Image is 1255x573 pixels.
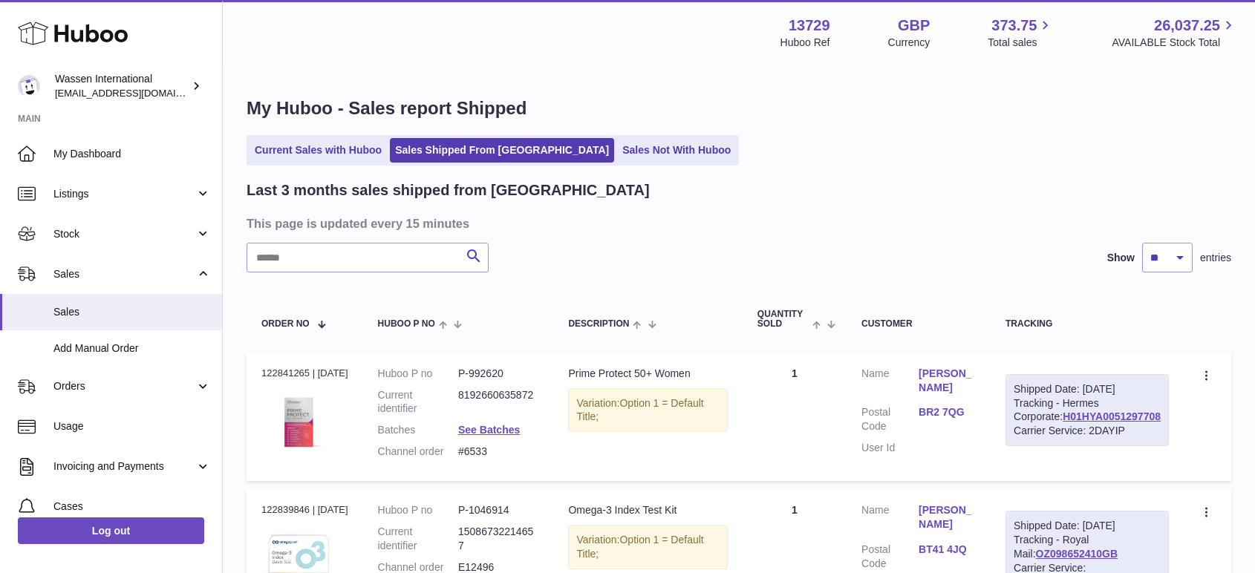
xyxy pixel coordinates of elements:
dt: Current identifier [378,388,458,416]
span: Usage [53,419,211,433]
dd: P-1046914 [458,503,538,517]
div: Huboo Ref [780,36,830,50]
a: [PERSON_NAME] [919,367,976,395]
span: Sales [53,267,195,281]
a: 373.75 Total sales [988,16,1054,50]
span: Add Manual Order [53,341,211,356]
label: Show [1107,251,1135,265]
span: Listings [53,187,195,201]
span: Cases [53,500,211,514]
dt: Postal Code [861,405,919,433]
div: 122841265 | [DATE] [261,367,348,380]
div: Wassen International [55,72,189,100]
a: BT41 4JQ [919,543,976,557]
img: 2SST_6e71f277-9286-4a2d-9b0f-fe0a3fbe5f0e.png [261,384,336,459]
div: Customer [861,319,976,329]
a: BR2 7QG [919,405,976,419]
h3: This page is updated every 15 minutes [247,215,1228,232]
a: Sales Not With Huboo [617,138,736,163]
a: 26,037.25 AVAILABLE Stock Total [1112,16,1237,50]
a: Current Sales with Huboo [250,138,387,163]
span: Invoicing and Payments [53,459,195,474]
div: Tracking [1005,319,1169,329]
div: Carrier Service: 2DAYIP [1014,424,1161,438]
a: OZ098652410GB [1036,548,1118,560]
div: Currency [888,36,930,50]
dt: Name [861,367,919,399]
div: 122839846 | [DATE] [261,503,348,517]
strong: GBP [898,16,930,36]
span: Description [568,319,629,329]
dd: 8192660635872 [458,388,538,416]
span: AVAILABLE Stock Total [1112,36,1237,50]
dt: Huboo P no [378,367,458,381]
span: My Dashboard [53,147,211,161]
h2: Last 3 months sales shipped from [GEOGRAPHIC_DATA] [247,180,650,200]
div: Shipped Date: [DATE] [1014,519,1161,533]
span: Orders [53,379,195,393]
dt: Name [861,503,919,535]
dt: Huboo P no [378,503,458,517]
div: Prime Protect 50+ Women [568,367,727,381]
dt: Batches [378,423,458,437]
div: Shipped Date: [DATE] [1014,382,1161,396]
a: Sales Shipped From [GEOGRAPHIC_DATA] [390,138,614,163]
td: 1 [743,352,847,481]
span: Stock [53,227,195,241]
a: [PERSON_NAME] [919,503,976,531]
a: H01HYA0051297708 [1063,410,1161,422]
span: Huboo P no [378,319,435,329]
span: entries [1200,251,1231,265]
span: Quantity Sold [757,310,809,329]
img: gemma.moses@wassen.com [18,75,40,97]
span: Total sales [988,36,1054,50]
dd: #6533 [458,445,538,459]
div: Omega-3 Index Test Kit [568,503,727,517]
span: Sales [53,305,211,319]
div: Tracking - Hermes Corporate: [1005,374,1169,447]
strong: 13729 [789,16,830,36]
dt: Postal Code [861,543,919,571]
dt: Current identifier [378,525,458,553]
div: Variation: [568,388,727,433]
h1: My Huboo - Sales report Shipped [247,96,1231,120]
div: Variation: [568,525,727,569]
span: 373.75 [991,16,1037,36]
span: 26,037.25 [1154,16,1220,36]
span: Order No [261,319,310,329]
dt: User Id [861,441,919,455]
dd: P-992620 [458,367,538,381]
span: [EMAIL_ADDRESS][DOMAIN_NAME] [55,87,218,99]
dd: 15086732214657 [458,525,538,553]
span: Option 1 = Default Title; [576,534,703,560]
a: See Batches [458,424,520,436]
a: Log out [18,517,204,544]
span: Option 1 = Default Title; [576,397,703,423]
dt: Channel order [378,445,458,459]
